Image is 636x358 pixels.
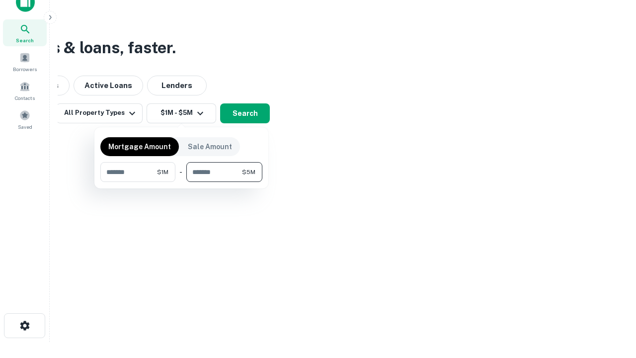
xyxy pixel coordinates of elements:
[242,168,255,177] span: $5M
[179,162,182,182] div: -
[188,141,232,152] p: Sale Amount
[108,141,171,152] p: Mortgage Amount
[157,168,168,177] span: $1M
[586,278,636,326] iframe: Chat Widget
